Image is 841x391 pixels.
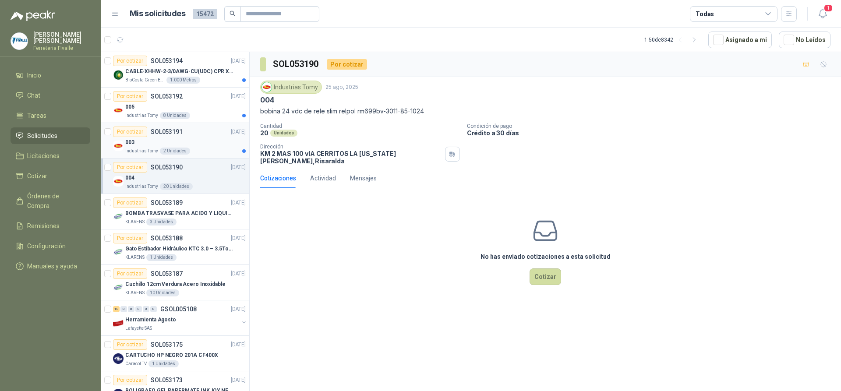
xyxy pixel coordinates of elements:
span: Tareas [27,111,46,120]
div: 1 Unidades [146,254,177,261]
a: Tareas [11,107,90,124]
p: 25 ago, 2025 [325,83,358,92]
h3: SOL053190 [273,57,320,71]
p: SOL053190 [151,164,183,170]
span: Cotizar [27,171,47,181]
p: SOL053175 [151,342,183,348]
p: 004 [125,174,134,182]
p: [DATE] [231,163,246,172]
div: 3 Unidades [146,218,177,225]
div: 10 Unidades [146,289,179,296]
p: [DATE] [231,341,246,349]
p: KM 2 MAS 100 vIA CERRITOS LA [US_STATE] [PERSON_NAME] , Risaralda [260,150,442,165]
a: Solicitudes [11,127,90,144]
p: Cuchillo 12cm Verdura Acero Inoxidable [125,280,225,289]
p: GSOL005108 [160,306,197,312]
img: Company Logo [262,82,272,92]
p: SOL053187 [151,271,183,277]
a: 10 0 0 0 0 0 GSOL005108[DATE] Company LogoHerramienta AgostoLafayette SAS [113,304,247,332]
p: CARTUCHO HP NEGRO 201A CF400X [125,351,218,359]
h3: No has enviado cotizaciones a esta solicitud [481,252,611,261]
div: Por cotizar [113,56,147,66]
div: Por cotizar [113,233,147,243]
img: Company Logo [113,176,124,187]
div: Unidades [270,130,297,137]
div: Por cotizar [327,59,367,70]
div: Por cotizar [113,375,147,385]
span: Órdenes de Compra [27,191,82,211]
p: bobina 24 vdc de rele slim relpol rm699bv-3011-85-1024 [260,106,830,116]
button: Cotizar [530,268,561,285]
p: [DATE] [231,128,246,136]
p: [DATE] [231,234,246,243]
img: Company Logo [113,141,124,151]
a: Licitaciones [11,148,90,164]
p: Crédito a 30 días [467,129,837,137]
h1: Mis solicitudes [130,7,186,20]
p: Industrias Tomy [125,148,158,155]
p: SOL053173 [151,377,183,383]
p: [DATE] [231,57,246,65]
img: Company Logo [113,211,124,222]
p: [DATE] [231,376,246,384]
div: Por cotizar [113,339,147,350]
img: Company Logo [113,282,124,293]
p: Caracol TV [125,360,147,367]
a: Por cotizarSOL053175[DATE] Company LogoCARTUCHO HP NEGRO 201A CF400XCaracol TV1 Unidades [101,336,249,371]
p: Ferreteria Fivalle [33,46,90,51]
div: 2 Unidades [160,148,190,155]
img: Company Logo [113,318,124,328]
p: CABLE-XHHW-2-3/0AWG-CU(UDC) CPR XLPE FR [125,67,234,76]
img: Company Logo [113,70,124,80]
a: Configuración [11,238,90,254]
span: Licitaciones [27,151,60,161]
div: 0 [150,306,157,312]
button: 1 [815,6,830,22]
a: Manuales y ayuda [11,258,90,275]
div: Por cotizar [113,162,147,173]
p: SOL053189 [151,200,183,206]
p: Herramienta Agosto [125,316,176,324]
p: Gato Estibador Hidráulico KTC 3.0 – 3.5Ton 1.2mt HPT [125,245,234,253]
span: Manuales y ayuda [27,261,77,271]
span: Inicio [27,70,41,80]
a: Inicio [11,67,90,84]
span: 15472 [193,9,217,19]
p: SOL053188 [151,235,183,241]
p: KLARENS [125,289,145,296]
div: Cotizaciones [260,173,296,183]
p: Industrias Tomy [125,183,158,190]
a: Chat [11,87,90,104]
a: Remisiones [11,218,90,234]
a: Por cotizarSOL053188[DATE] Company LogoGato Estibador Hidráulico KTC 3.0 – 3.5Ton 1.2mt HPTKLAREN... [101,229,249,265]
a: Por cotizarSOL053192[DATE] Company Logo005Industrias Tomy8 Unidades [101,88,249,123]
span: Configuración [27,241,66,251]
div: 1 Unidades [148,360,179,367]
div: 1.000 Metros [166,77,200,84]
div: Por cotizar [113,197,147,208]
p: 004 [260,95,274,105]
div: Por cotizar [113,127,147,137]
a: Por cotizarSOL053191[DATE] Company Logo003Industrias Tomy2 Unidades [101,123,249,159]
button: Asignado a mi [708,32,772,48]
div: Por cotizar [113,91,147,102]
p: [DATE] [231,199,246,207]
img: Company Logo [113,353,124,364]
a: Por cotizarSOL053194[DATE] Company LogoCABLE-XHHW-2-3/0AWG-CU(UDC) CPR XLPE FRBioCosta Green Ener... [101,52,249,88]
span: Chat [27,91,40,100]
div: Actividad [310,173,336,183]
p: Dirección [260,144,442,150]
button: No Leídos [779,32,830,48]
p: 003 [125,138,134,147]
span: Solicitudes [27,131,57,141]
p: [DATE] [231,305,246,314]
p: BOMBA TRASVASE PARA ACIDO Y LIQUIDOS CORROSIVO [125,209,234,218]
p: BioCosta Green Energy S.A.S [125,77,165,84]
span: search [230,11,236,17]
div: 8 Unidades [160,112,190,119]
img: Company Logo [11,33,28,49]
div: 1 - 50 de 8342 [644,33,701,47]
p: KLARENS [125,254,145,261]
div: 10 [113,306,120,312]
p: Condición de pago [467,123,837,129]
